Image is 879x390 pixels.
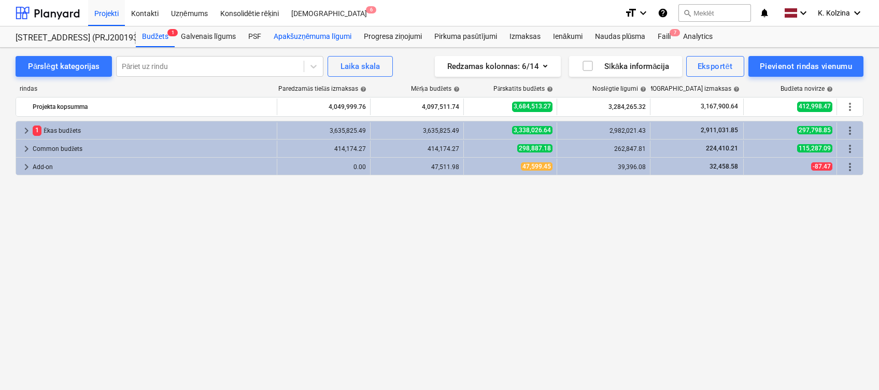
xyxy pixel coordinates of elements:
[797,102,832,112] span: 412,998.47
[375,99,459,115] div: 4,097,511.74
[705,145,739,152] span: 224,410.21
[851,7,863,19] i: keyboard_arrow_down
[16,33,123,44] div: [STREET_ADDRESS] (PRJ2001934) 2601941
[517,144,552,152] span: 298,887.18
[569,56,682,77] button: Sīkāka informācija
[366,6,376,13] span: 6
[16,56,112,77] button: Pārslēgt kategorijas
[411,85,460,93] div: Mērķa budžets
[844,124,856,137] span: Vairāk darbību
[281,145,366,152] div: 414,174.27
[545,86,553,92] span: help
[328,56,393,77] button: Laika skala
[493,85,553,93] div: Pārskatīts budžets
[375,127,459,134] div: 3,635,825.49
[651,26,677,47] a: Faili7
[175,26,242,47] a: Galvenais līgums
[561,145,646,152] div: 262,847.81
[670,29,680,36] span: 7
[638,85,740,93] div: [DEMOGRAPHIC_DATA] izmaksas
[447,60,548,73] div: Redzamas kolonnas : 6/14
[503,26,547,47] a: Izmaksas
[844,143,856,155] span: Vairāk darbību
[825,86,833,92] span: help
[428,26,503,47] a: Pirkuma pasūtījumi
[561,99,646,115] div: 3,284,265.32
[20,161,33,173] span: keyboard_arrow_right
[33,99,273,115] div: Projekta kopsumma
[698,60,733,73] div: Eksportēt
[451,86,460,92] span: help
[167,29,178,36] span: 1
[686,56,744,77] button: Eksportēt
[797,126,832,134] span: 297,798.85
[748,56,863,77] button: Pievienot rindas vienumu
[760,60,852,73] div: Pievienot rindas vienumu
[592,85,646,93] div: Noslēgtie līgumi
[16,85,278,93] div: rindas
[547,26,589,47] a: Ienākumi
[818,9,850,17] span: K. Kolzina
[797,7,810,19] i: keyboard_arrow_down
[20,143,33,155] span: keyboard_arrow_right
[781,85,833,93] div: Budžeta novirze
[638,86,646,92] span: help
[136,26,175,47] a: Budžets1
[281,127,366,134] div: 3,635,825.49
[844,161,856,173] span: Vairāk darbību
[435,56,561,77] button: Redzamas kolonnas:6/14
[683,9,691,17] span: search
[521,162,552,171] span: 47,599.45
[561,163,646,171] div: 39,396.08
[28,60,100,73] div: Pārslēgt kategorijas
[678,4,751,22] button: Meklēt
[651,26,677,47] div: Faili
[33,126,41,135] span: 1
[375,145,459,152] div: 414,174.27
[267,26,358,47] a: Apakšuzņēmuma līgumi
[625,7,637,19] i: format_size
[242,26,267,47] a: PSF
[33,141,273,157] div: Common budžets
[358,26,428,47] a: Progresa ziņojumi
[33,122,273,139] div: Ēkas budžets
[278,85,366,93] div: Paredzamās tiešās izmaksas
[700,102,739,111] span: 3,167,900.64
[677,26,719,47] a: Analytics
[589,26,652,47] a: Naudas plūsma
[512,102,552,112] span: 3,684,513.27
[811,162,832,171] span: -87.47
[759,7,770,19] i: notifications
[700,127,739,134] span: 2,911,031.85
[637,7,649,19] i: keyboard_arrow_down
[281,99,366,115] div: 4,049,999.76
[582,60,670,73] div: Sīkāka informācija
[561,127,646,134] div: 2,982,021.43
[708,163,739,170] span: 32,458.58
[797,144,832,152] span: 115,287.09
[136,26,175,47] div: Budžets
[658,7,668,19] i: Zināšanu pamats
[512,126,552,134] span: 3,338,026.64
[731,86,740,92] span: help
[375,163,459,171] div: 47,511.98
[358,86,366,92] span: help
[844,101,856,113] span: Vairāk darbību
[827,340,879,390] iframe: Chat Widget
[281,163,366,171] div: 0.00
[33,159,273,175] div: Add-on
[20,124,33,137] span: keyboard_arrow_right
[341,60,380,73] div: Laika skala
